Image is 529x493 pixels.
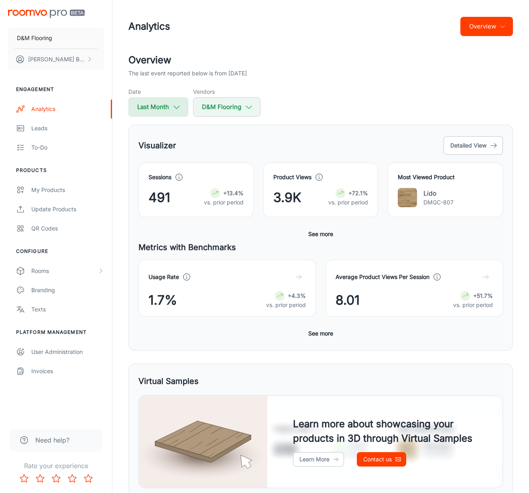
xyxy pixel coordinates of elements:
[398,188,417,207] img: Lido
[328,198,368,207] p: vs. prior period
[273,173,311,182] h4: Product Views
[17,34,52,42] p: D&M Flooring
[64,471,80,487] button: Rate 4 star
[473,292,493,299] strong: +51.7%
[31,305,104,314] div: Texts
[31,224,104,233] div: QR Codes
[128,97,188,117] button: Last Month
[31,105,104,113] div: Analytics
[128,69,247,78] p: The last event reported below is from [DATE]
[293,452,344,467] a: Learn More
[31,143,104,152] div: To-do
[149,273,179,281] h4: Usage Rate
[293,417,477,446] h4: Learn more about showcasing your products in 3D through Virtual Samples
[6,461,106,471] p: Rate your experience
[128,53,513,67] h2: Overview
[31,124,104,133] div: Leads
[16,471,32,487] button: Rate 1 star
[266,301,306,309] p: vs. prior period
[80,471,96,487] button: Rate 5 star
[31,286,104,295] div: Branding
[128,19,170,34] h1: Analytics
[348,190,368,196] strong: +72.1%
[193,87,260,96] h5: Vendors
[32,471,48,487] button: Rate 2 star
[48,471,64,487] button: Rate 3 star
[138,139,176,152] h5: Visualizer
[138,375,199,387] h5: Virtual Samples
[305,227,336,241] button: See more
[423,198,454,207] p: DMGC-807
[273,188,301,207] span: 3.9K
[149,173,171,182] h4: Sessions
[444,136,503,155] button: Detailed View
[149,291,177,310] span: 1.7%
[357,452,406,467] a: Contact us
[8,10,85,18] img: Roomvo PRO Beta
[31,367,104,376] div: Invoices
[453,301,493,309] p: vs. prior period
[460,17,513,36] button: Overview
[31,205,104,214] div: Update Products
[31,348,104,356] div: User Administration
[31,267,98,275] div: Rooms
[149,188,170,207] span: 491
[8,49,104,70] button: [PERSON_NAME] Bunkhong
[423,188,454,198] p: Lido
[128,87,188,96] h5: Date
[35,435,69,445] span: Need help?
[336,273,429,281] h4: Average Product Views Per Session
[398,173,493,182] h4: Most Viewed Product
[336,291,360,310] span: 8.01
[223,190,244,196] strong: +13.4%
[193,97,260,117] button: D&M Flooring
[204,198,244,207] p: vs. prior period
[288,292,306,299] strong: +4.3%
[138,241,503,253] h5: Metrics with Benchmarks
[8,28,104,48] button: D&M Flooring
[28,55,85,64] p: [PERSON_NAME] Bunkhong
[305,326,336,341] button: See more
[31,186,104,194] div: My Products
